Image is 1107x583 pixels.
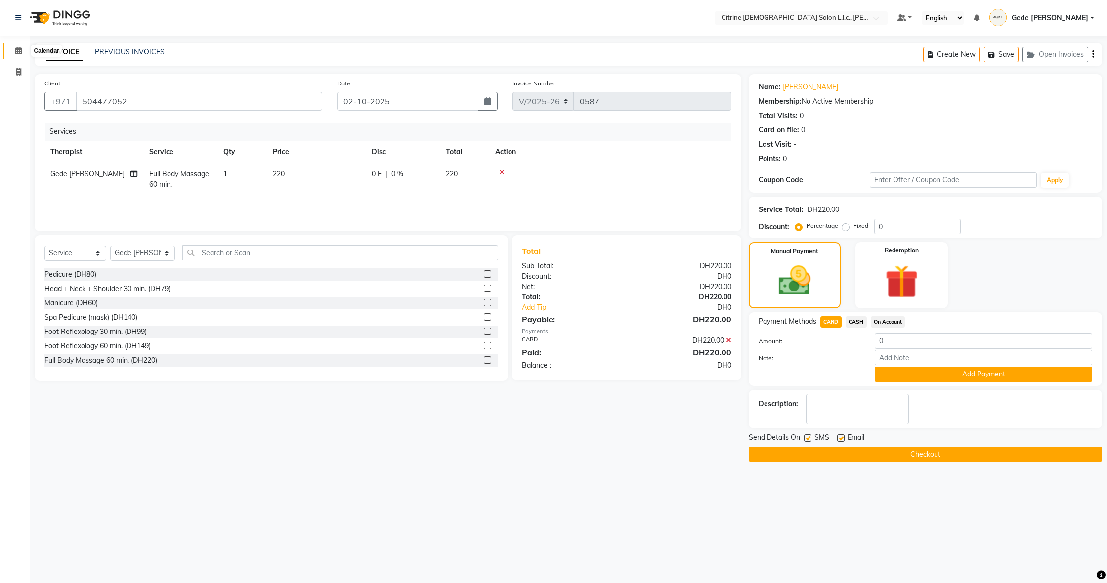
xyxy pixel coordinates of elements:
[514,360,627,371] div: Balance :
[223,169,227,178] span: 1
[366,141,440,163] th: Disc
[217,141,267,163] th: Qty
[514,282,627,292] div: Net:
[783,82,838,92] a: [PERSON_NAME]
[514,335,627,346] div: CARD
[385,169,387,179] span: |
[149,169,209,189] span: Full Body Massage 60 min.
[759,399,798,409] div: Description:
[759,125,799,135] div: Card on file:
[759,205,804,215] div: Service Total:
[759,175,870,185] div: Coupon Code
[627,271,739,282] div: DH0
[771,247,818,256] label: Manual Payment
[751,337,867,346] label: Amount:
[759,96,802,107] div: Membership:
[759,96,1092,107] div: No Active Membership
[45,123,739,141] div: Services
[751,354,867,363] label: Note:
[814,432,829,445] span: SMS
[182,245,499,260] input: Search or Scan
[489,141,731,163] th: Action
[984,47,1019,62] button: Save
[44,79,60,88] label: Client
[514,302,645,313] a: Add Tip
[848,432,864,445] span: Email
[273,169,285,178] span: 220
[446,169,458,178] span: 220
[759,222,789,232] div: Discount:
[875,350,1092,365] input: Add Note
[44,341,151,351] div: Foot Reflexology 60 min. (DH149)
[44,92,77,111] button: +971
[627,360,739,371] div: DH0
[44,269,96,280] div: Pedicure (DH80)
[95,47,165,56] a: PREVIOUS INVOICES
[514,313,627,325] div: Payable:
[627,313,739,325] div: DH220.00
[25,4,93,32] img: logo
[267,141,366,163] th: Price
[627,292,739,302] div: DH220.00
[923,47,980,62] button: Create New
[875,261,929,302] img: _gift.svg
[645,302,739,313] div: DH0
[870,172,1037,188] input: Enter Offer / Coupon Code
[989,9,1007,26] img: Gede Yohanes Marthana
[800,111,804,121] div: 0
[44,298,98,308] div: Manicure (DH60)
[783,154,787,164] div: 0
[801,125,805,135] div: 0
[440,141,489,163] th: Total
[875,367,1092,382] button: Add Payment
[807,221,838,230] label: Percentage
[44,312,137,323] div: Spa Pedicure (mask) (DH140)
[759,139,792,150] div: Last Visit:
[514,271,627,282] div: Discount:
[512,79,555,88] label: Invoice Number
[76,92,322,111] input: Search by Name/Mobile/Email/Code
[372,169,382,179] span: 0 F
[871,316,905,328] span: On Account
[808,205,839,215] div: DH220.00
[514,261,627,271] div: Sub Total:
[875,333,1092,349] input: Amount
[1012,13,1088,23] span: Gede [PERSON_NAME]
[794,139,797,150] div: -
[514,292,627,302] div: Total:
[768,262,821,299] img: _cash.svg
[627,282,739,292] div: DH220.00
[627,346,739,358] div: DH220.00
[44,284,170,294] div: Head + Neck + Shoulder 30 min. (DH79)
[337,79,350,88] label: Date
[759,316,816,327] span: Payment Methods
[1022,47,1088,62] button: Open Invoices
[846,316,867,328] span: CASH
[143,141,217,163] th: Service
[44,327,147,337] div: Foot Reflexology 30 min. (DH99)
[820,316,842,328] span: CARD
[1041,173,1069,188] button: Apply
[627,261,739,271] div: DH220.00
[749,432,800,445] span: Send Details On
[44,355,157,366] div: Full Body Massage 60 min. (DH220)
[885,246,919,255] label: Redemption
[50,169,125,178] span: Gede [PERSON_NAME]
[853,221,868,230] label: Fixed
[522,246,545,256] span: Total
[759,154,781,164] div: Points:
[759,111,798,121] div: Total Visits:
[522,327,731,335] div: Payments
[31,45,61,57] div: Calendar
[759,82,781,92] div: Name:
[391,169,403,179] span: 0 %
[44,141,143,163] th: Therapist
[514,346,627,358] div: Paid:
[627,335,739,346] div: DH220.00
[749,447,1102,462] button: Checkout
